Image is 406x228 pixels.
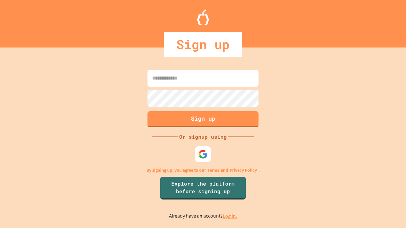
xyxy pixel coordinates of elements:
[164,32,242,57] div: Sign up
[198,149,208,159] img: google-icon.svg
[207,167,219,174] a: Terms
[160,177,246,199] a: Explore the platform before signing up
[223,213,237,219] a: Log in.
[169,212,237,220] p: Already have an account?
[197,9,209,25] img: Logo.svg
[230,167,257,174] a: Privacy Policy
[147,167,260,174] p: By signing up, you agree to our and .
[178,133,228,141] div: Or signup using
[147,111,259,127] button: Sign up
